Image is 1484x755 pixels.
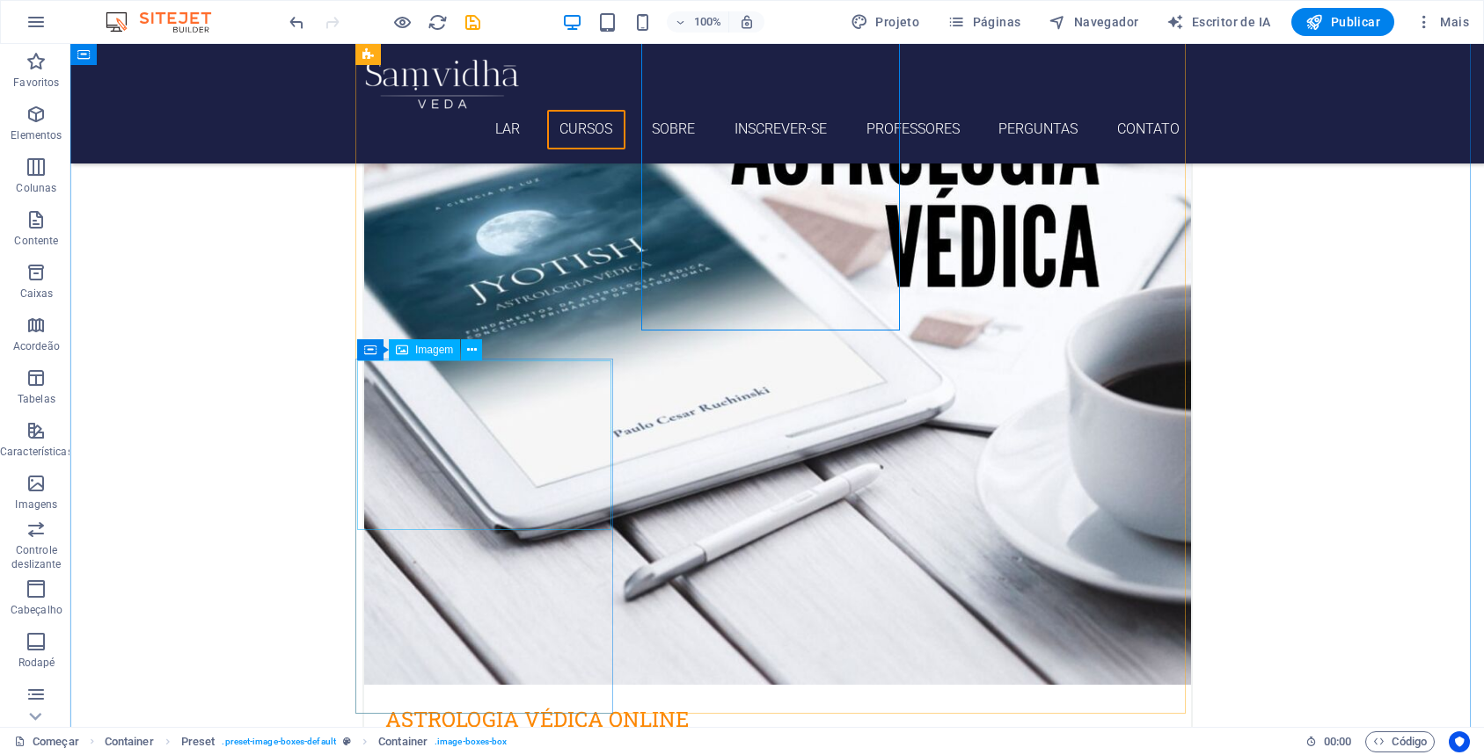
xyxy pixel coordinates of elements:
[13,340,60,352] font: Acordeão
[462,11,483,33] button: salvar
[222,731,336,752] span: . preset-image-boxes-default
[343,737,351,746] i: This element is a customizable preset
[11,544,61,570] font: Controle deslizante
[427,11,448,33] button: recarregar
[940,8,1027,36] button: Páginas
[844,8,926,36] button: Projeto
[739,14,755,30] i: Ao redimensionar, ajuste automaticamente o nível de zoom para se ajustar ao dispositivo escolhido.
[973,15,1021,29] font: Páginas
[1440,15,1469,29] font: Mais
[1449,731,1470,752] button: Centrado no usuário
[1159,8,1277,36] button: Escritor de IA
[694,15,721,28] font: 100%
[1365,731,1435,752] button: Código
[1324,735,1351,748] font: 00:00
[463,12,483,33] i: Salvar (Ctrl+S)
[844,8,926,36] div: Design (Ctrl+Alt+Y)
[15,498,57,511] font: Imagens
[1192,15,1271,29] font: Escritor de IA
[378,731,428,752] span: Click to select. Double-click to edit
[181,731,216,752] span: Click to select. Double-click to edit
[1392,735,1427,748] font: Código
[11,129,62,142] font: Elementos
[13,76,59,89] font: Favoritos
[875,15,919,29] font: Projeto
[16,182,56,194] font: Colunas
[286,11,307,33] button: desfazer
[667,11,729,33] button: 100%
[415,344,453,356] font: Imagem
[1074,15,1139,29] font: Navegador
[1042,8,1145,36] button: Navegador
[18,393,55,405] font: Tabelas
[105,731,508,752] nav: migalhas de pão
[101,11,233,33] img: Logotipo do editor
[435,731,508,752] span: . image-boxes-box
[14,731,79,752] a: Clique para cancelar a seleção. Clique duas vezes para abrir as páginas.
[11,604,62,616] font: Cabeçalho
[287,12,307,33] i: Undo: Change text (Ctrl+Z)
[14,235,58,247] font: Contente
[1408,8,1476,36] button: Mais
[428,12,448,33] i: Recarregar página
[1291,8,1394,36] button: Publicar
[1305,731,1352,752] h6: Tempo de sessão
[33,735,79,748] font: Começar
[20,287,54,300] font: Caixas
[1331,15,1380,29] font: Publicar
[18,657,55,669] font: Rodapé
[105,731,154,752] span: Click to select. Double-click to edit
[391,11,413,33] button: Clique aqui para sair do modo de visualização e continuar editando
